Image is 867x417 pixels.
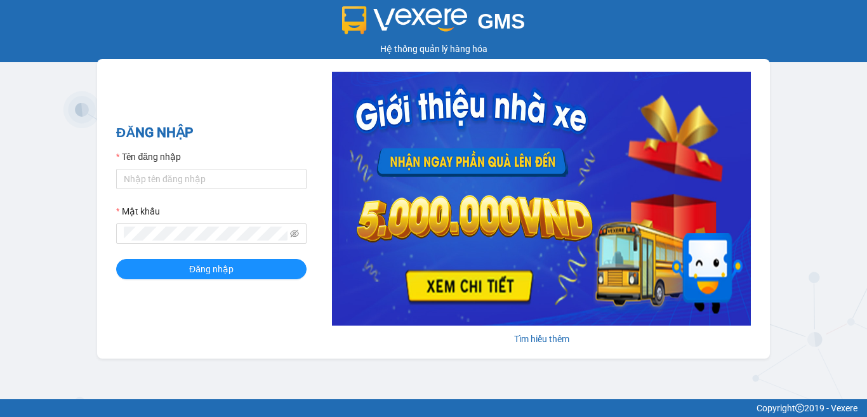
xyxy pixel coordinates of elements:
[124,227,288,241] input: Mật khẩu
[10,401,857,415] div: Copyright 2019 - Vexere
[477,10,525,33] span: GMS
[795,404,804,413] span: copyright
[3,42,864,56] div: Hệ thống quản lý hàng hóa
[189,262,234,276] span: Đăng nhập
[332,332,751,346] div: Tìm hiểu thêm
[116,150,181,164] label: Tên đăng nhập
[116,122,307,143] h2: ĐĂNG NHẬP
[342,6,468,34] img: logo 2
[342,19,526,29] a: GMS
[116,204,160,218] label: Mật khẩu
[116,259,307,279] button: Đăng nhập
[290,229,299,238] span: eye-invisible
[332,72,751,326] img: banner-0
[116,169,307,189] input: Tên đăng nhập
